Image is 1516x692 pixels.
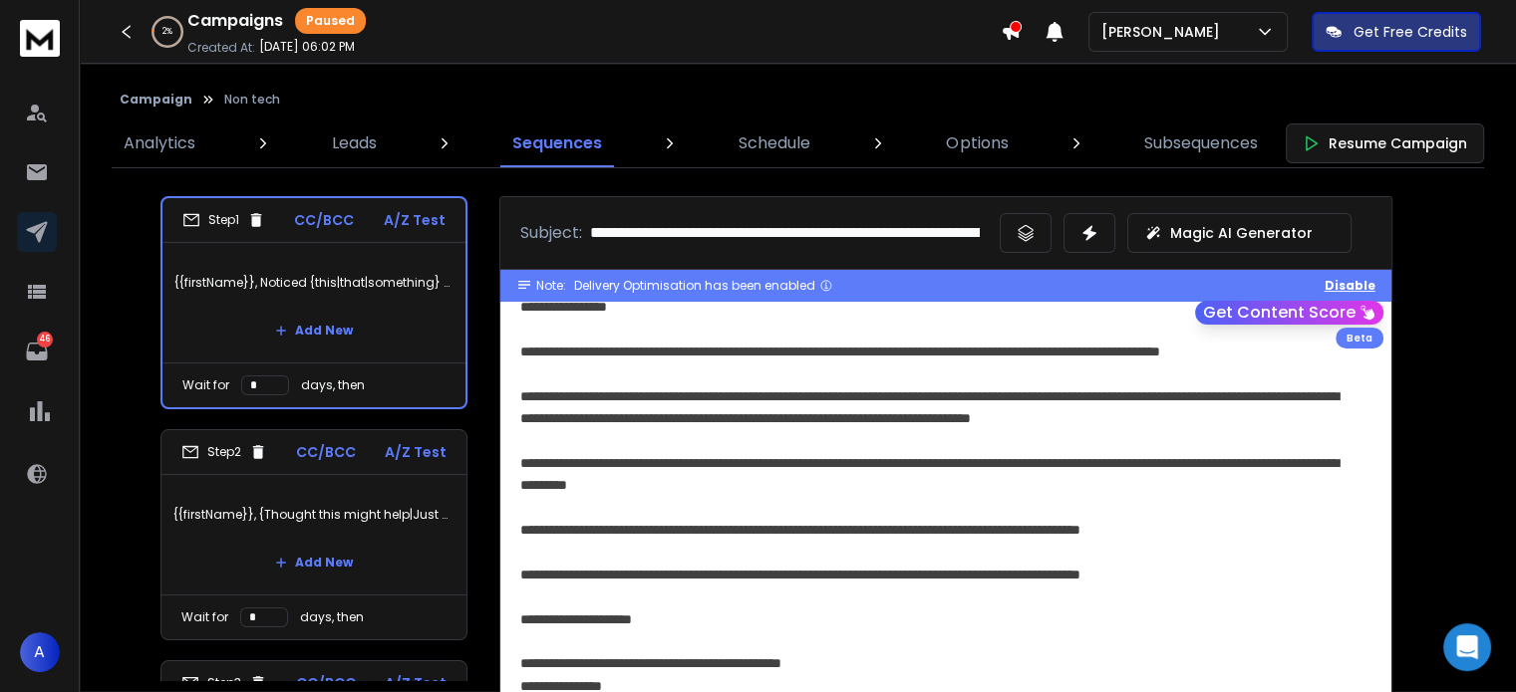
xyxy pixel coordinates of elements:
button: Add New [259,311,369,350]
p: {{firstName}}, {Thought this might help|Just a thought that could boost} your pipeline at {{compa... [173,487,455,543]
p: days, then [300,609,364,625]
li: Step1CC/BCCA/Z Test{{firstName}}, Noticed {this|that|something} happening at {{companyName}}Add N... [160,196,467,409]
li: Step2CC/BCCA/Z Test{{firstName}}, {Thought this might help|Just a thought that could boost} your ... [160,429,467,640]
button: A [20,632,60,672]
a: Subsequences [1132,119,1270,167]
p: Created At: [187,40,255,56]
button: Add New [259,543,369,582]
button: Get Free Credits [1312,12,1481,52]
a: 46 [17,332,57,371]
p: CC/BCC [294,210,354,230]
p: Analytics [124,131,195,155]
a: Options [934,119,1020,167]
p: 2 % [162,26,172,38]
p: Non tech [224,92,280,108]
p: 46 [37,332,53,347]
div: Paused [295,8,366,34]
button: Resume Campaign [1286,123,1484,163]
div: Open Intercom Messenger [1443,623,1491,671]
p: {{firstName}}, Noticed {this|that|something} happening at {{companyName}} [174,255,454,311]
p: A/Z Test [385,442,447,462]
button: Campaign [120,92,192,108]
p: [PERSON_NAME] [1101,22,1228,42]
button: Disable [1325,278,1375,294]
p: Wait for [182,377,229,393]
p: Get Free Credits [1354,22,1467,42]
span: Note: [536,278,566,294]
a: Leads [320,119,389,167]
img: logo [20,20,60,57]
p: Leads [332,131,377,155]
div: Step 3 [181,674,267,692]
a: Sequences [500,119,614,167]
p: days, then [301,377,365,393]
button: Magic AI Generator [1127,213,1352,253]
p: Wait for [181,609,228,625]
p: Schedule [739,131,810,155]
p: A/Z Test [384,210,446,230]
div: Step 1 [182,211,265,229]
h1: Campaigns [187,9,283,33]
a: Analytics [112,119,207,167]
button: Get Content Score [1195,301,1383,325]
p: Subsequences [1144,131,1258,155]
div: Beta [1336,328,1383,348]
div: Step 2 [181,443,267,461]
p: CC/BCC [296,442,356,462]
p: Magic AI Generator [1170,223,1313,243]
div: Delivery Optimisation has been enabled [574,278,833,294]
p: Subject: [520,221,582,245]
p: Sequences [512,131,602,155]
p: [DATE] 06:02 PM [259,39,355,55]
a: Schedule [727,119,822,167]
p: Options [946,131,1008,155]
